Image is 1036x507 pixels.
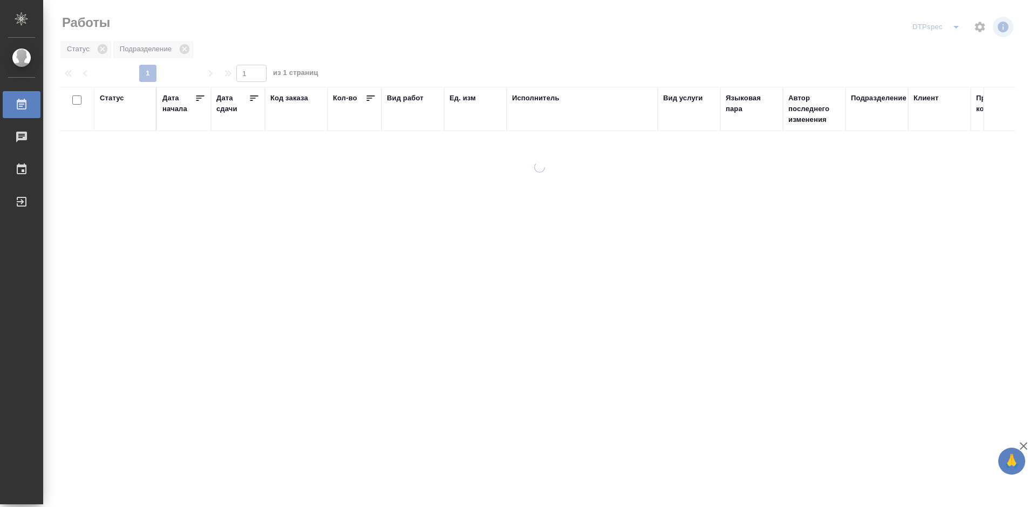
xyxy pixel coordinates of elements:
span: 🙏 [1003,450,1021,472]
div: Исполнитель [512,93,560,104]
div: Клиент [914,93,938,104]
div: Вид услуги [663,93,703,104]
div: Проектная команда [976,93,1028,114]
div: Дата сдачи [216,93,249,114]
div: Автор последнего изменения [788,93,840,125]
div: Статус [100,93,124,104]
div: Языковая пара [726,93,778,114]
button: 🙏 [998,448,1025,475]
div: Кол-во [333,93,357,104]
div: Ед. изм [449,93,476,104]
div: Вид работ [387,93,424,104]
div: Дата начала [162,93,195,114]
div: Подразделение [851,93,906,104]
div: Код заказа [270,93,308,104]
